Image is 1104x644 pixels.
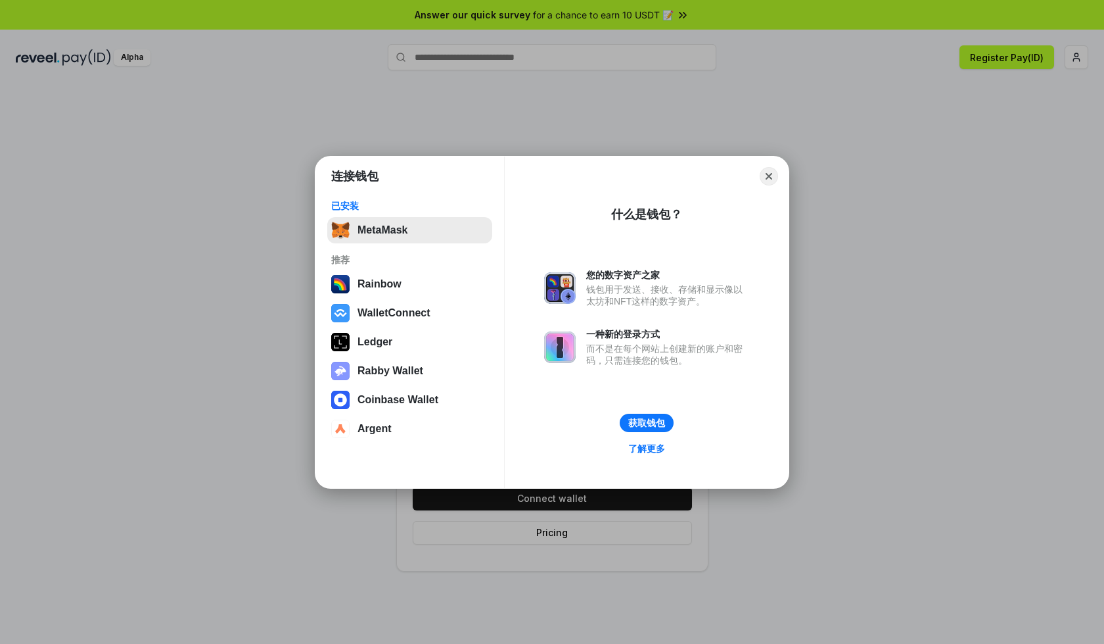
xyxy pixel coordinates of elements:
[331,362,350,380] img: svg+xml,%3Csvg%20xmlns%3D%22http%3A%2F%2Fwww.w3.org%2F2000%2Fsvg%22%20fill%3D%22none%22%20viewBox...
[357,224,407,236] div: MetaMask
[544,272,576,304] img: svg+xml,%3Csvg%20xmlns%3D%22http%3A%2F%2Fwww.w3.org%2F2000%2Fsvg%22%20fill%3D%22none%22%20viewBox...
[327,300,492,326] button: WalletConnect
[586,343,749,366] div: 而不是在每个网站上创建新的账户和密码，只需连接您的钱包。
[357,423,392,435] div: Argent
[628,443,665,455] div: 了解更多
[586,328,749,340] div: 一种新的登录方式
[327,271,492,297] button: Rainbow
[327,329,492,355] button: Ledger
[327,358,492,384] button: Rabby Wallet
[331,168,379,184] h1: 连接钱包
[331,420,350,438] img: svg+xml,%3Csvg%20width%3D%2228%22%20height%3D%2228%22%20viewBox%3D%220%200%2028%2028%22%20fill%3D...
[331,333,350,351] img: svg+xml,%3Csvg%20xmlns%3D%22http%3A%2F%2Fwww.w3.org%2F2000%2Fsvg%22%20width%3D%2228%22%20height%3...
[586,284,749,307] div: 钱包用于发送、接收、存储和显示像以太坊和NFT这样的数字资产。
[331,254,488,266] div: 推荐
[327,387,492,413] button: Coinbase Wallet
[620,440,673,457] a: 了解更多
[620,414,674,432] button: 获取钱包
[331,200,488,212] div: 已安装
[357,307,430,319] div: WalletConnect
[628,417,665,429] div: 获取钱包
[331,391,350,409] img: svg+xml,%3Csvg%20width%3D%2228%22%20height%3D%2228%22%20viewBox%3D%220%200%2028%2028%22%20fill%3D...
[760,167,778,186] button: Close
[357,394,438,406] div: Coinbase Wallet
[331,304,350,322] img: svg+xml,%3Csvg%20width%3D%2228%22%20height%3D%2228%22%20viewBox%3D%220%200%2028%2028%22%20fill%3D...
[611,207,682,222] div: 什么是钱包？
[544,332,576,363] img: svg+xml,%3Csvg%20xmlns%3D%22http%3A%2F%2Fwww.w3.org%2F2000%2Fsvg%22%20fill%3D%22none%22%20viewBox...
[357,365,423,377] div: Rabby Wallet
[327,217,492,243] button: MetaMask
[357,336,392,348] div: Ledger
[331,275,350,293] img: svg+xml,%3Csvg%20width%3D%22120%22%20height%3D%22120%22%20viewBox%3D%220%200%20120%20120%22%20fil...
[331,221,350,239] img: svg+xml,%3Csvg%20fill%3D%22none%22%20height%3D%2233%22%20viewBox%3D%220%200%2035%2033%22%20width%...
[357,278,402,290] div: Rainbow
[327,416,492,442] button: Argent
[586,269,749,281] div: 您的数字资产之家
